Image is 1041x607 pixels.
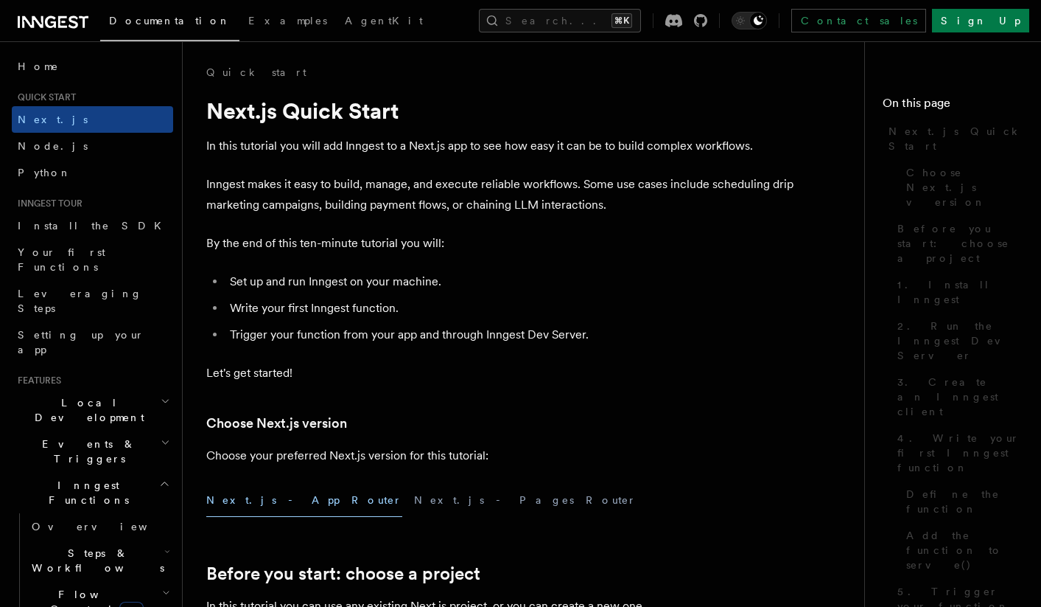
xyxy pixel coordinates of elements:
span: Node.js [18,140,88,152]
span: Next.js Quick Start [888,124,1023,153]
a: 1. Install Inngest [891,271,1023,313]
p: Let's get started! [206,363,796,384]
li: Write your first Inngest function. [225,298,796,319]
a: Overview [26,513,173,540]
button: Next.js - App Router [206,484,402,517]
a: Define the function [900,481,1023,522]
li: Set up and run Inngest on your machine. [225,271,796,292]
a: Node.js [12,133,173,159]
span: Before you start: choose a project [897,221,1023,266]
span: Examples [248,15,327,27]
a: Next.js Quick Start [883,118,1023,159]
a: Python [12,159,173,186]
span: Quick start [12,91,76,103]
p: By the end of this ten-minute tutorial you will: [206,233,796,254]
a: Before you start: choose a project [206,563,480,584]
button: Toggle dark mode [732,12,767,30]
span: Next.js [18,114,88,125]
span: AgentKit [345,15,423,27]
span: 1. Install Inngest [897,277,1023,307]
a: Add the function to serve() [900,522,1023,578]
a: Contact sales [791,9,926,32]
li: Trigger your function from your app and through Inngest Dev Server. [225,325,796,345]
a: Choose Next.js version [900,159,1023,215]
h1: Next.js Quick Start [206,97,796,124]
button: Local Development [12,389,173,431]
span: Home [18,59,59,74]
p: Inngest makes it easy to build, manage, and execute reliable workflows. Some use cases include sc... [206,174,796,215]
a: 3. Create an Inngest client [891,369,1023,425]
a: Setting up your app [12,322,173,363]
button: Events & Triggers [12,431,173,472]
h4: On this page [883,94,1023,118]
span: Your first Functions [18,246,105,273]
span: Features [12,375,61,386]
a: Leveraging Steps [12,280,173,322]
span: Install the SDK [18,220,170,232]
a: Next.js [12,106,173,133]
p: In this tutorial you will add Inngest to a Next.js app to see how easy it can be to build complex... [206,136,796,156]
span: Documentation [109,15,231,27]
a: Documentation [100,4,239,41]
a: 2. Run the Inngest Dev Server [891,313,1023,369]
a: Choose Next.js version [206,413,347,434]
span: Events & Triggers [12,437,161,466]
kbd: ⌘K [611,13,632,28]
span: Choose Next.js version [906,165,1023,209]
a: Quick start [206,65,306,80]
span: Local Development [12,395,161,425]
span: 2. Run the Inngest Dev Server [897,319,1023,363]
button: Search...⌘K [479,9,641,32]
span: Define the function [906,487,1023,516]
span: 4. Write your first Inngest function [897,431,1023,475]
a: 4. Write your first Inngest function [891,425,1023,481]
button: Steps & Workflows [26,540,173,581]
span: 3. Create an Inngest client [897,375,1023,419]
button: Inngest Functions [12,472,173,513]
span: Leveraging Steps [18,288,142,314]
span: Add the function to serve() [906,528,1023,572]
p: Choose your preferred Next.js version for this tutorial: [206,445,796,466]
a: Sign Up [932,9,1029,32]
a: AgentKit [336,4,432,40]
button: Next.js - Pages Router [414,484,637,517]
a: Your first Functions [12,239,173,280]
span: Setting up your app [18,329,144,355]
span: Overview [32,521,183,533]
a: Home [12,53,173,80]
a: Examples [239,4,336,40]
span: Steps & Workflows [26,546,164,575]
a: Before you start: choose a project [891,215,1023,271]
span: Inngest tour [12,198,83,209]
span: Inngest Functions [12,478,159,507]
a: Install the SDK [12,212,173,239]
span: Python [18,167,71,178]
